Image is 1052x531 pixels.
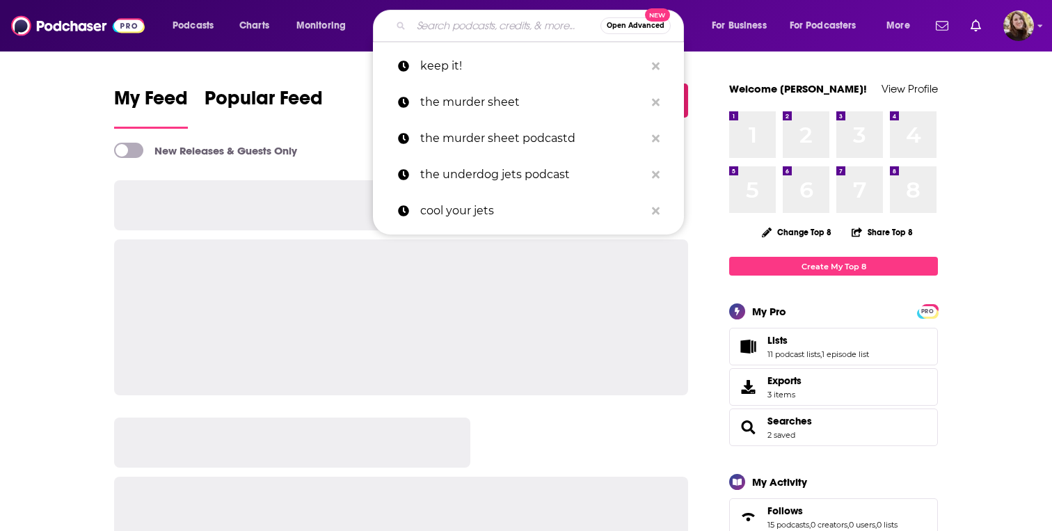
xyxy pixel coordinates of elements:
[767,505,803,517] span: Follows
[607,22,664,29] span: Open Advanced
[373,120,684,157] a: the murder sheet podcastd
[373,193,684,229] a: cool your jets
[886,16,910,35] span: More
[877,520,898,530] a: 0 lists
[734,337,762,356] a: Lists
[114,86,188,129] a: My Feed
[114,143,297,158] a: New Releases & Guests Only
[173,16,214,35] span: Podcasts
[420,193,645,229] p: cool your jets
[847,520,849,530] span: ,
[702,15,784,37] button: open menu
[752,305,786,318] div: My Pro
[729,328,938,365] span: Lists
[1003,10,1034,41] button: Show profile menu
[820,349,822,359] span: ,
[205,86,323,129] a: Popular Feed
[163,15,232,37] button: open menu
[767,334,788,347] span: Lists
[230,15,278,37] a: Charts
[754,223,840,241] button: Change Top 8
[767,415,812,427] a: Searches
[809,520,811,530] span: ,
[767,390,802,399] span: 3 items
[734,507,762,527] a: Follows
[420,157,645,193] p: the underdog jets podcast
[645,8,670,22] span: New
[420,120,645,157] p: the murder sheet podcastd
[822,349,869,359] a: 1 episode list
[767,374,802,387] span: Exports
[205,86,323,118] span: Popular Feed
[729,368,938,406] a: Exports
[239,16,269,35] span: Charts
[373,157,684,193] a: the underdog jets podcast
[729,409,938,446] span: Searches
[600,17,671,34] button: Open AdvancedNew
[767,505,898,517] a: Follows
[296,16,346,35] span: Monitoring
[729,257,938,276] a: Create My Top 8
[411,15,600,37] input: Search podcasts, credits, & more...
[767,334,869,347] a: Lists
[1003,10,1034,41] span: Logged in as katiefuchs
[811,520,847,530] a: 0 creators
[767,520,809,530] a: 15 podcasts
[420,84,645,120] p: the murder sheet
[287,15,364,37] button: open menu
[930,14,954,38] a: Show notifications dropdown
[712,16,767,35] span: For Business
[851,219,914,246] button: Share Top 8
[420,48,645,84] p: keep it!
[386,10,697,42] div: Search podcasts, credits, & more...
[919,306,936,317] span: PRO
[767,349,820,359] a: 11 podcast lists
[781,15,877,37] button: open menu
[965,14,987,38] a: Show notifications dropdown
[1003,10,1034,41] img: User Profile
[752,475,807,489] div: My Activity
[734,418,762,437] a: Searches
[373,48,684,84] a: keep it!
[882,82,938,95] a: View Profile
[919,306,936,316] a: PRO
[11,13,145,39] img: Podchaser - Follow, Share and Rate Podcasts
[849,520,875,530] a: 0 users
[114,86,188,118] span: My Feed
[790,16,856,35] span: For Podcasters
[767,430,795,440] a: 2 saved
[877,15,927,37] button: open menu
[734,377,762,397] span: Exports
[875,520,877,530] span: ,
[373,84,684,120] a: the murder sheet
[729,82,867,95] a: Welcome [PERSON_NAME]!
